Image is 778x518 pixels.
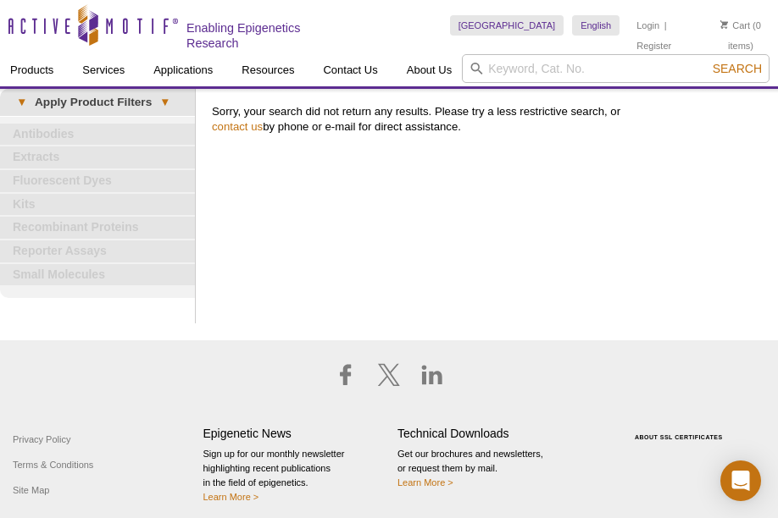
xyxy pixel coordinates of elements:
li: | [664,15,667,36]
p: Sign up for our monthly newsletter highlighting recent publications in the field of epigenetics. [203,447,381,504]
a: Resources [231,54,304,86]
a: Services [72,54,135,86]
a: Register [636,40,671,52]
a: Learn More > [397,477,453,488]
h4: Epigenetic News [203,427,381,441]
span: ▾ [8,95,35,110]
h2: Enabling Epigenetics Research [186,20,335,51]
div: Open Intercom Messenger [720,460,761,501]
p: Sorry, your search did not return any results. Please try a less restrictive search, or by phone ... [212,104,770,135]
a: contact us [212,120,263,133]
a: Login [636,19,659,31]
table: Click to Verify - This site chose Symantec SSL for secure e-commerce and confidential communicati... [592,410,770,447]
a: Learn More > [203,492,259,502]
a: ABOUT SSL CERTIFICATES [635,434,723,440]
a: Site Map [8,477,53,503]
span: Search [713,62,762,75]
h4: Technical Downloads [397,427,575,441]
a: Cart [720,19,750,31]
a: English [572,15,620,36]
img: Your Cart [720,20,728,29]
button: Search [708,61,767,76]
a: Applications [143,54,223,86]
a: Contact Us [313,54,387,86]
a: Privacy Policy [8,427,75,452]
a: [GEOGRAPHIC_DATA] [450,15,564,36]
a: About Us [397,54,462,86]
p: Get our brochures and newsletters, or request them by mail. [397,447,575,490]
a: Terms & Conditions [8,452,97,477]
span: ▾ [152,95,178,110]
li: (0 items) [712,15,770,56]
input: Keyword, Cat. No. [462,54,770,83]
